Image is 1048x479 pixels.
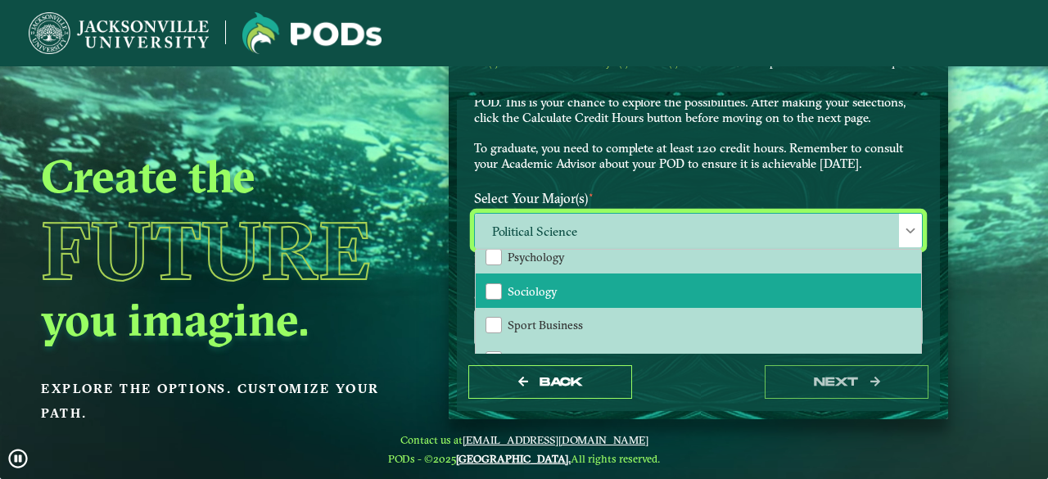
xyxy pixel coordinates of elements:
[476,273,921,308] li: Sociology
[592,56,678,69] span: Major(s) & Minor(s)
[41,377,409,426] p: Explore the options. Customize your path.
[463,433,648,446] a: [EMAIL_ADDRESS][DOMAIN_NAME]
[468,365,632,399] button: Back
[475,214,922,249] span: Political Science
[29,12,209,54] img: Jacksonville University logo
[462,279,935,310] label: Select Your Minor(s)
[41,147,409,205] h2: Create the
[41,210,409,291] h1: Future
[508,318,583,332] span: Sport Business
[476,240,921,274] li: Psychology
[474,253,923,269] p: Please select at least one Major
[729,56,797,69] span: Career Options
[508,284,558,299] span: Sociology
[540,375,583,389] span: Back
[242,12,382,54] img: Jacksonville University logo
[476,342,921,377] li: Sports in Society
[388,433,660,446] span: Contact us at
[476,308,921,342] li: Sport Business
[508,352,593,367] span: Sports in Society
[468,56,545,69] span: Area(s) of Interest
[388,452,660,465] span: PODs - ©2025 All rights reserved.
[765,365,928,399] button: next
[842,56,940,69] span: Course Requirements
[508,250,565,264] span: Psychology
[41,291,409,348] h2: you imagine.
[588,188,594,201] sup: ⋆
[462,183,935,214] label: Select Your Major(s)
[456,452,571,465] a: [GEOGRAPHIC_DATA].
[474,79,923,172] p: Choose your major(s) and minor(s) in the dropdown windows below to create a POD. This is your cha...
